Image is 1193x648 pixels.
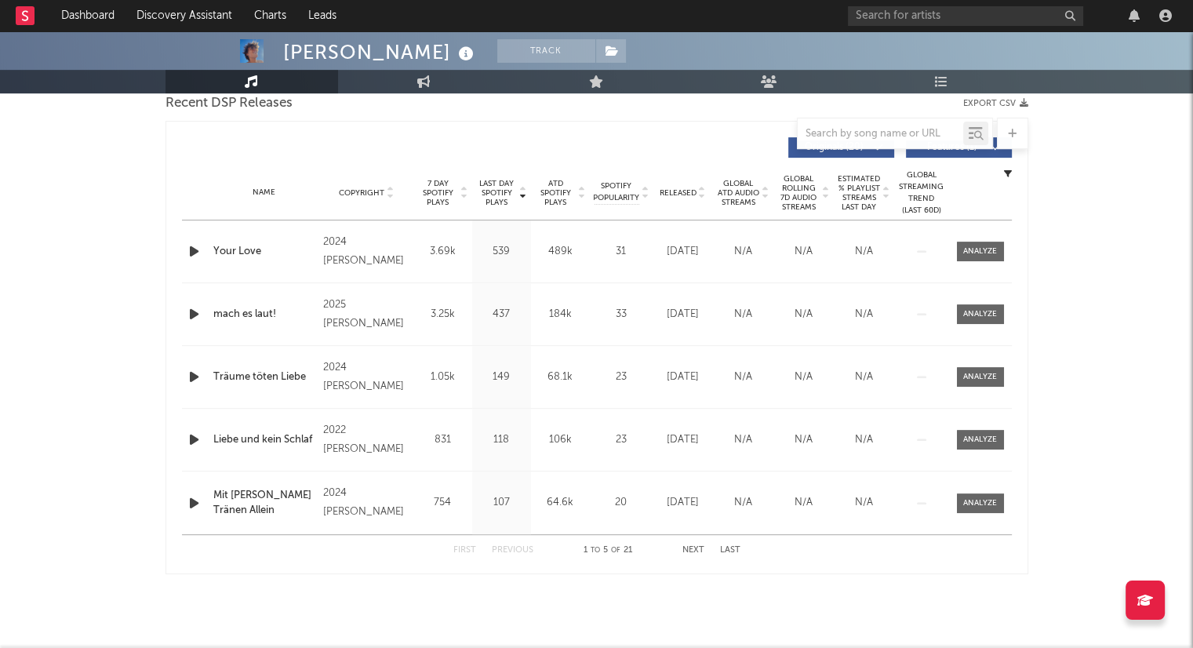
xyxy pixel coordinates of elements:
a: Mit [PERSON_NAME] Tränen Allein [213,488,316,519]
span: Recent DSP Releases [165,94,293,113]
span: ATD Spotify Plays [535,179,576,207]
div: [DATE] [657,307,709,322]
div: 3.69k [417,244,468,260]
button: First [453,546,476,555]
div: N/A [717,432,769,448]
div: 106k [535,432,586,448]
div: N/A [777,495,830,511]
div: 118 [476,432,527,448]
div: N/A [717,307,769,322]
span: of [611,547,620,554]
div: 2024 [PERSON_NAME] [323,233,409,271]
div: [DATE] [657,432,709,448]
div: N/A [777,432,830,448]
div: 184k [535,307,586,322]
div: 539 [476,244,527,260]
div: 20 [594,495,649,511]
div: 2024 [PERSON_NAME] [323,359,409,396]
div: 31 [594,244,649,260]
div: N/A [838,432,890,448]
span: 7 Day Spotify Plays [417,179,459,207]
span: Copyright [339,188,384,198]
span: Global Rolling 7D Audio Streams [777,174,820,212]
div: Name [213,187,316,198]
div: N/A [838,307,890,322]
div: 2022 [PERSON_NAME] [323,421,409,459]
div: [DATE] [657,495,709,511]
span: to [591,547,600,554]
span: Spotify Popularity [593,180,639,204]
input: Search for artists [848,6,1083,26]
a: Träume töten Liebe [213,370,316,385]
div: [DATE] [657,370,709,385]
div: N/A [838,495,890,511]
div: 2025 [PERSON_NAME] [323,296,409,333]
a: mach es laut! [213,307,316,322]
button: Next [682,546,704,555]
button: Previous [492,546,533,555]
div: 831 [417,432,468,448]
span: Estimated % Playlist Streams Last Day [838,174,881,212]
div: 3.25k [417,307,468,322]
div: N/A [777,307,830,322]
button: Export CSV [963,99,1028,108]
div: 107 [476,495,527,511]
div: 1.05k [417,370,468,385]
div: N/A [838,370,890,385]
button: Track [497,39,595,63]
div: [PERSON_NAME] [283,39,478,65]
button: Last [720,546,740,555]
div: 489k [535,244,586,260]
div: [DATE] [657,244,709,260]
div: 1 5 21 [565,541,651,560]
div: 23 [594,370,649,385]
div: N/A [717,495,769,511]
div: 149 [476,370,527,385]
div: 33 [594,307,649,322]
div: 23 [594,432,649,448]
div: 68.1k [535,370,586,385]
div: N/A [777,244,830,260]
span: Last Day Spotify Plays [476,179,518,207]
div: 2024 [PERSON_NAME] [323,484,409,522]
div: N/A [838,244,890,260]
div: 64.6k [535,495,586,511]
div: N/A [717,244,769,260]
span: Global ATD Audio Streams [717,179,760,207]
div: N/A [717,370,769,385]
a: Liebe und kein Schlaf [213,432,316,448]
span: Released [660,188,697,198]
div: Global Streaming Trend (Last 60D) [898,169,945,217]
div: 754 [417,495,468,511]
div: N/A [777,370,830,385]
input: Search by song name or URL [798,128,963,140]
div: 437 [476,307,527,322]
a: Your Love [213,244,316,260]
